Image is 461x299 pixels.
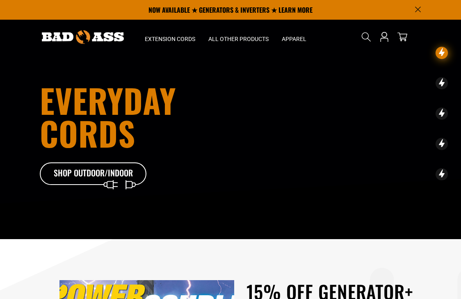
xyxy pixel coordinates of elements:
summary: Extension Cords [138,20,202,54]
summary: Apparel [275,20,313,54]
summary: Search [360,30,373,43]
span: All Other Products [208,35,269,43]
h1: Everyday cords [40,84,269,149]
span: Apparel [282,35,306,43]
a: Shop Outdoor/Indoor [40,162,146,185]
summary: All Other Products [202,20,275,54]
img: Bad Ass Extension Cords [42,30,124,44]
span: Extension Cords [145,35,195,43]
